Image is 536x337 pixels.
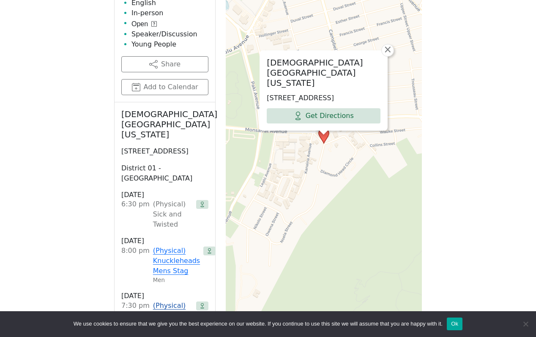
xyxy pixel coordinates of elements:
[121,301,150,331] div: 7:30 PM
[131,39,208,49] li: Young People
[121,236,208,246] h3: [DATE]
[121,246,150,285] div: 8:00 PM
[153,301,193,331] a: (Physical) Ohua Group
[131,19,148,29] span: Open
[121,199,150,230] div: 6:30 PM
[74,320,443,328] span: We use cookies to ensure that we give you the best experience on our website. If you continue to ...
[121,79,208,95] button: Add to Calendar
[153,246,200,276] a: (Physical) Knuckleheads Mens Stag
[381,44,394,57] a: Close popup
[131,8,208,18] li: In-person
[121,109,208,140] h2: [DEMOGRAPHIC_DATA][GEOGRAPHIC_DATA][US_STATE]
[447,318,462,330] button: Ok
[267,93,380,103] p: [STREET_ADDRESS]
[121,291,208,301] h3: [DATE]
[153,199,193,230] div: (Physical) Sick and Twisted
[131,19,157,29] button: Open
[121,163,208,184] p: District 01 - [GEOGRAPHIC_DATA]
[121,190,208,200] h3: [DATE]
[153,276,165,285] small: Men
[267,108,380,123] a: Get Directions
[383,44,392,55] span: ×
[521,320,530,328] span: No
[121,56,208,72] button: Share
[131,29,208,39] li: Speaker/Discussion
[121,146,208,156] p: [STREET_ADDRESS]
[267,58,380,88] h2: [DEMOGRAPHIC_DATA][GEOGRAPHIC_DATA][US_STATE]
